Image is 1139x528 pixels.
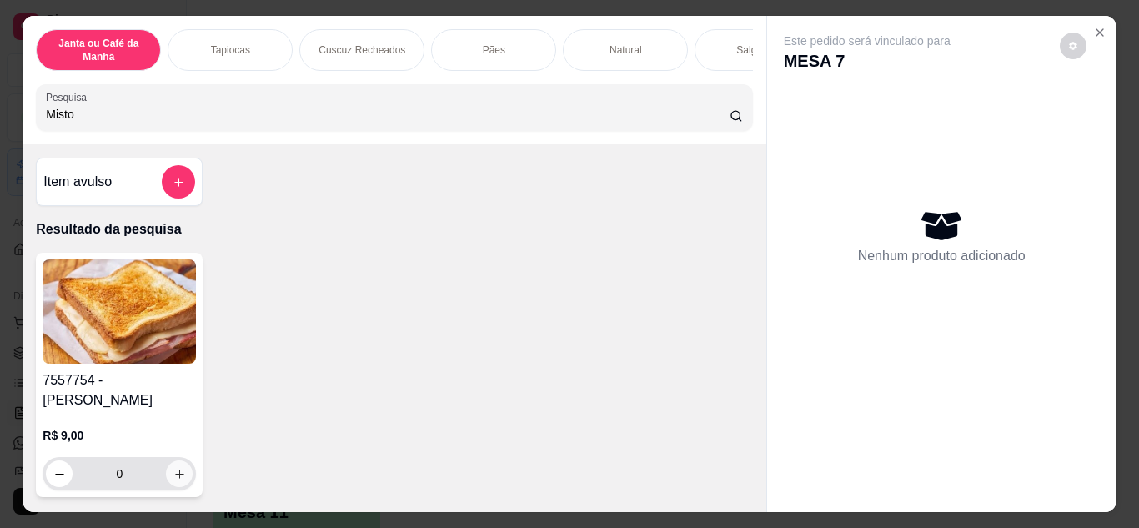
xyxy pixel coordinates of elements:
[784,49,951,73] p: MESA 7
[483,43,505,57] p: Pães
[46,90,93,104] label: Pesquisa
[50,37,147,63] p: Janta ou Café da Manhã
[36,219,752,239] p: Resultado da pesquisa
[610,43,642,57] p: Natural
[43,427,196,444] p: R$ 9,00
[736,43,778,57] p: Salgados
[43,370,196,410] h4: 7557754 - [PERSON_NAME]
[784,33,951,49] p: Este pedido será vinculado para
[319,43,405,57] p: Cuscuz Recheados
[46,106,730,123] input: Pesquisa
[43,172,112,192] h4: Item avulso
[858,246,1026,266] p: Nenhum produto adicionado
[166,460,193,487] button: increase-product-quantity
[46,460,73,487] button: decrease-product-quantity
[162,165,195,199] button: add-separate-item
[211,43,250,57] p: Tapiocas
[43,259,196,364] img: product-image
[1086,19,1113,46] button: Close
[1060,33,1086,59] button: decrease-product-quantity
